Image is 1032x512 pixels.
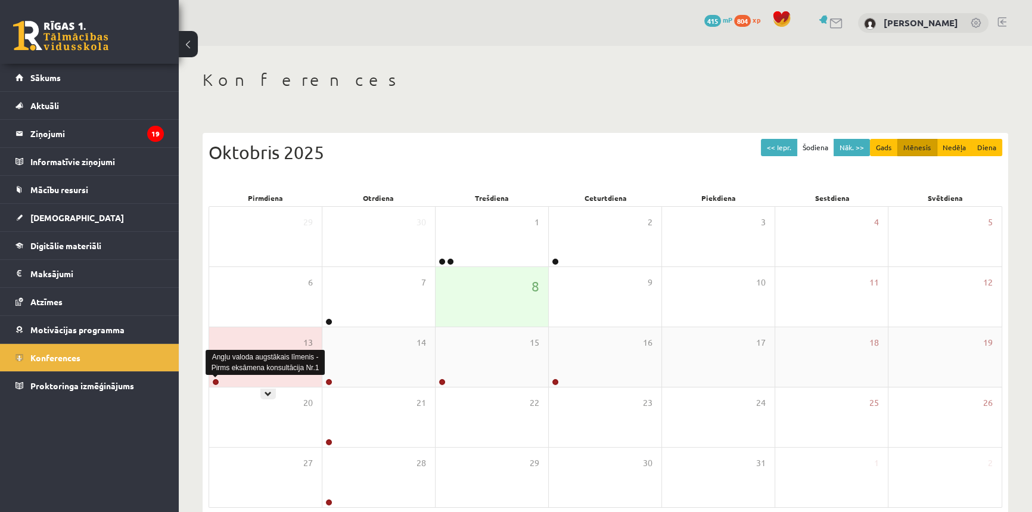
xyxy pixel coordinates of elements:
[864,18,876,30] img: Bruno Trukšāns
[30,240,101,251] span: Digitālie materiāli
[971,139,1002,156] button: Diena
[937,139,972,156] button: Nedēļa
[15,64,164,91] a: Sākums
[734,15,766,24] a: 804 xp
[534,216,539,229] span: 1
[30,148,164,175] legend: Informatīvie ziņojumi
[30,184,88,195] span: Mācību resursi
[15,92,164,119] a: Aktuāli
[303,396,313,409] span: 20
[988,457,993,470] span: 2
[15,204,164,231] a: [DEMOGRAPHIC_DATA]
[30,324,125,335] span: Motivācijas programma
[30,72,61,83] span: Sākums
[756,457,766,470] span: 31
[983,276,993,289] span: 12
[15,120,164,147] a: Ziņojumi19
[834,139,870,156] button: Nāk. >>
[648,216,652,229] span: 2
[209,190,322,206] div: Pirmdiena
[13,21,108,51] a: Rīgas 1. Tālmācības vidusskola
[416,396,426,409] span: 21
[416,457,426,470] span: 28
[734,15,751,27] span: 804
[756,396,766,409] span: 24
[643,457,652,470] span: 30
[723,15,732,24] span: mP
[643,396,652,409] span: 23
[753,15,760,24] span: xp
[30,296,63,307] span: Atzīmes
[889,190,1002,206] div: Svētdiena
[15,148,164,175] a: Informatīvie ziņojumi
[436,190,549,206] div: Trešdiena
[30,120,164,147] legend: Ziņojumi
[648,276,652,289] span: 9
[416,336,426,349] span: 14
[303,336,313,349] span: 13
[147,126,164,142] i: 19
[884,17,958,29] a: [PERSON_NAME]
[775,190,888,206] div: Sestdiena
[15,288,164,315] a: Atzīmes
[15,316,164,343] a: Motivācijas programma
[643,336,652,349] span: 16
[209,139,1002,166] div: Oktobris 2025
[983,336,993,349] span: 19
[15,344,164,371] a: Konferences
[421,276,426,289] span: 7
[874,457,879,470] span: 1
[761,139,797,156] button: << Iepr.
[203,70,1008,90] h1: Konferences
[530,396,539,409] span: 22
[15,260,164,287] a: Maksājumi
[897,139,937,156] button: Mēnesis
[704,15,732,24] a: 415 mP
[869,276,879,289] span: 11
[416,216,426,229] span: 30
[206,350,325,375] div: Angļu valoda augstākais līmenis - Pirms eksāmena konsultācija Nr.1
[662,190,775,206] div: Piekdiena
[530,336,539,349] span: 15
[308,276,313,289] span: 6
[530,457,539,470] span: 29
[869,396,879,409] span: 25
[704,15,721,27] span: 415
[549,190,662,206] div: Ceturtdiena
[303,216,313,229] span: 29
[761,216,766,229] span: 3
[15,232,164,259] a: Digitālie materiāli
[870,139,898,156] button: Gads
[15,176,164,203] a: Mācību resursi
[15,372,164,399] a: Proktoringa izmēģinājums
[303,457,313,470] span: 27
[874,216,879,229] span: 4
[30,260,164,287] legend: Maksājumi
[322,190,435,206] div: Otrdiena
[30,100,59,111] span: Aktuāli
[983,396,993,409] span: 26
[869,336,879,349] span: 18
[30,352,80,363] span: Konferences
[30,380,134,391] span: Proktoringa izmēģinājums
[756,336,766,349] span: 17
[988,216,993,229] span: 5
[797,139,834,156] button: Šodiena
[531,276,539,296] span: 8
[30,212,124,223] span: [DEMOGRAPHIC_DATA]
[756,276,766,289] span: 10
